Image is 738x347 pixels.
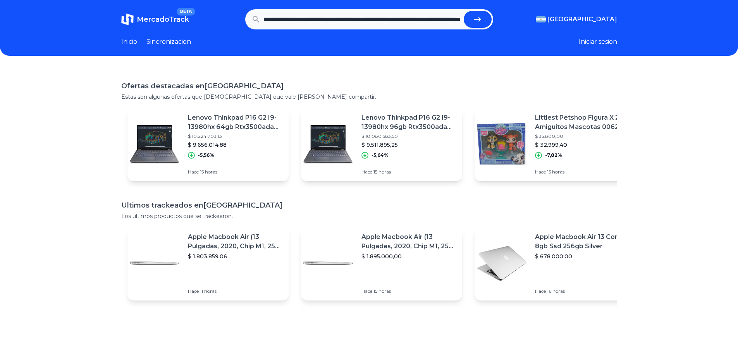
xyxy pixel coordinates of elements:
[535,253,630,260] p: $ 678.000,00
[301,236,355,290] img: Featured image
[372,152,389,158] p: -5,64%
[361,253,456,260] p: $ 1.895.000,00
[361,113,456,132] p: Lenovo Thinkpad P16 G2 I9-13980hx 96gb Rtx3500ada 1tbssd
[177,8,195,15] span: BETA
[188,253,282,260] p: $ 1.803.859,06
[121,13,134,26] img: MercadoTrack
[536,16,546,22] img: Argentina
[535,133,630,139] p: $ 35.800,00
[535,288,630,294] p: Hace 16 horas
[121,13,189,26] a: MercadoTrackBETA
[536,15,617,24] button: [GEOGRAPHIC_DATA]
[188,141,282,149] p: $ 9.656.014,88
[535,141,630,149] p: $ 32.999,40
[188,113,282,132] p: Lenovo Thinkpad P16 G2 I9-13980hx 64gb Rtx3500ada 2tbssd
[301,117,355,171] img: Featured image
[545,152,562,158] p: -7,82%
[121,200,617,211] h1: Ultimos trackeados en [GEOGRAPHIC_DATA]
[475,117,529,171] img: Featured image
[361,169,456,175] p: Hace 15 horas
[301,107,462,181] a: Featured imageLenovo Thinkpad P16 G2 I9-13980hx 96gb Rtx3500ada 1tbssd$ 10.080.583,50$ 9.511.895,...
[361,232,456,251] p: Apple Macbook Air (13 Pulgadas, 2020, Chip M1, 256 Gb De Ssd, 8 Gb De Ram) - Plata
[535,232,630,251] p: Apple Macbook Air 13 Core I5 8gb Ssd 256gb Silver
[127,117,182,171] img: Featured image
[121,93,617,101] p: Estas son algunas ofertas que [DEMOGRAPHIC_DATA] que vale [PERSON_NAME] compartir.
[475,236,529,290] img: Featured image
[146,37,191,46] a: Sincronizacion
[535,113,630,132] p: Littlest Petshop Figura X 2 Amiguitos Mascotas 00620 Serie 2
[475,107,636,181] a: Featured imageLittlest Petshop Figura X 2 Amiguitos Mascotas 00620 Serie 2$ 35.800,00$ 32.999,40-...
[361,141,456,149] p: $ 9.511.895,25
[137,15,189,24] span: MercadoTrack
[188,133,282,139] p: $ 10.224.703,13
[121,37,137,46] a: Inicio
[188,169,282,175] p: Hace 15 horas
[475,226,636,301] a: Featured imageApple Macbook Air 13 Core I5 8gb Ssd 256gb Silver$ 678.000,00Hace 16 horas
[361,288,456,294] p: Hace 15 horas
[535,169,630,175] p: Hace 15 horas
[547,15,617,24] span: [GEOGRAPHIC_DATA]
[121,81,617,91] h1: Ofertas destacadas en [GEOGRAPHIC_DATA]
[127,226,289,301] a: Featured imageApple Macbook Air (13 Pulgadas, 2020, Chip M1, 256 Gb De Ssd, 8 Gb De Ram) - Plata$...
[127,236,182,290] img: Featured image
[127,107,289,181] a: Featured imageLenovo Thinkpad P16 G2 I9-13980hx 64gb Rtx3500ada 2tbssd$ 10.224.703,13$ 9.656.014,...
[188,232,282,251] p: Apple Macbook Air (13 Pulgadas, 2020, Chip M1, 256 Gb De Ssd, 8 Gb De Ram) - Plata
[579,37,617,46] button: Iniciar sesion
[361,133,456,139] p: $ 10.080.583,50
[188,288,282,294] p: Hace 11 horas
[121,212,617,220] p: Los ultimos productos que se trackearon.
[198,152,214,158] p: -5,56%
[301,226,462,301] a: Featured imageApple Macbook Air (13 Pulgadas, 2020, Chip M1, 256 Gb De Ssd, 8 Gb De Ram) - Plata$...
